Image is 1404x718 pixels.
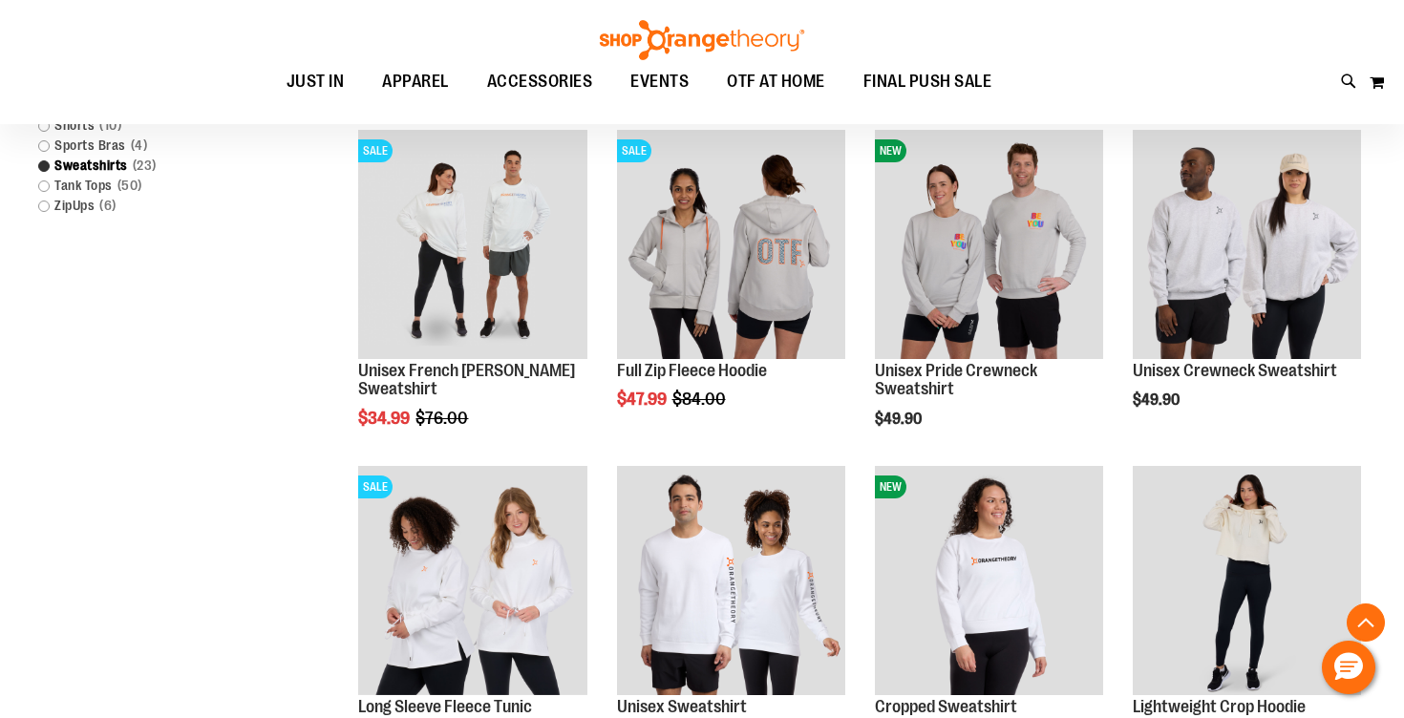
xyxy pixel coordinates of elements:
[607,120,855,457] div: product
[597,20,807,60] img: Shop Orangetheory
[29,176,270,196] a: Tank Tops50
[95,116,126,136] span: 10
[617,361,767,380] a: Full Zip Fleece Hoodie
[875,411,925,428] span: $49.90
[267,60,364,104] a: JUST IN
[1123,120,1371,457] div: product
[630,60,689,103] span: EVENTS
[128,156,161,176] span: 23
[468,60,612,104] a: ACCESSORIES
[617,466,845,697] a: Unisex Sweatshirt
[358,409,413,428] span: $34.99
[617,139,651,162] span: SALE
[1133,466,1361,697] a: Lightweight Crop Hoodie
[863,60,992,103] span: FINAL PUSH SALE
[875,361,1037,399] a: Unisex Pride Crewneck Sweatshirt
[363,60,468,103] a: APPAREL
[1133,697,1306,716] a: Lightweight Crop Hoodie
[1347,603,1385,642] button: Back To Top
[617,697,747,716] a: Unisex Sweatshirt
[1133,466,1361,694] img: Lightweight Crop Hoodie
[617,390,670,409] span: $47.99
[1133,130,1361,358] img: OTF Unisex Crewneck Sweatshirt Grey
[29,136,270,156] a: Sports Bras4
[708,60,844,104] a: OTF AT HOME
[875,139,906,162] span: NEW
[875,466,1103,697] a: Front of 2024 Q3 Balanced Basic Womens Cropped SweatshirtNEW
[415,409,471,428] span: $76.00
[358,130,586,361] a: Unisex French Terry Crewneck Sweatshirt primary imageSALE
[358,139,393,162] span: SALE
[617,130,845,361] a: Main Image of 1457091SALE
[875,466,1103,694] img: Front of 2024 Q3 Balanced Basic Womens Cropped Sweatshirt
[1322,641,1375,694] button: Hello, have a question? Let’s chat.
[358,466,586,694] img: Product image for Fleece Long Sleeve
[611,60,708,104] a: EVENTS
[875,130,1103,358] img: Unisex Pride Crewneck Sweatshirt
[113,176,147,196] span: 50
[29,196,270,216] a: ZipUps6
[382,60,449,103] span: APPAREL
[358,361,575,399] a: Unisex French [PERSON_NAME] Sweatshirt
[727,60,825,103] span: OTF AT HOME
[95,196,121,216] span: 6
[844,60,1011,104] a: FINAL PUSH SALE
[617,130,845,358] img: Main Image of 1457091
[875,130,1103,361] a: Unisex Pride Crewneck SweatshirtNEW
[358,130,586,358] img: Unisex French Terry Crewneck Sweatshirt primary image
[865,120,1113,476] div: product
[126,136,153,156] span: 4
[1133,391,1182,409] span: $49.90
[29,116,270,136] a: Shorts10
[617,466,845,694] img: Unisex Sweatshirt
[287,60,345,103] span: JUST IN
[875,475,906,498] span: NEW
[875,697,1017,716] a: Cropped Sweatshirt
[29,156,270,176] a: Sweatshirts23
[358,475,393,498] span: SALE
[1133,361,1337,380] a: Unisex Crewneck Sweatshirt
[358,466,586,697] a: Product image for Fleece Long SleeveSALE
[487,60,593,103] span: ACCESSORIES
[358,697,532,716] a: Long Sleeve Fleece Tunic
[672,390,729,409] span: $84.00
[1133,130,1361,361] a: OTF Unisex Crewneck Sweatshirt Grey
[349,120,596,476] div: product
